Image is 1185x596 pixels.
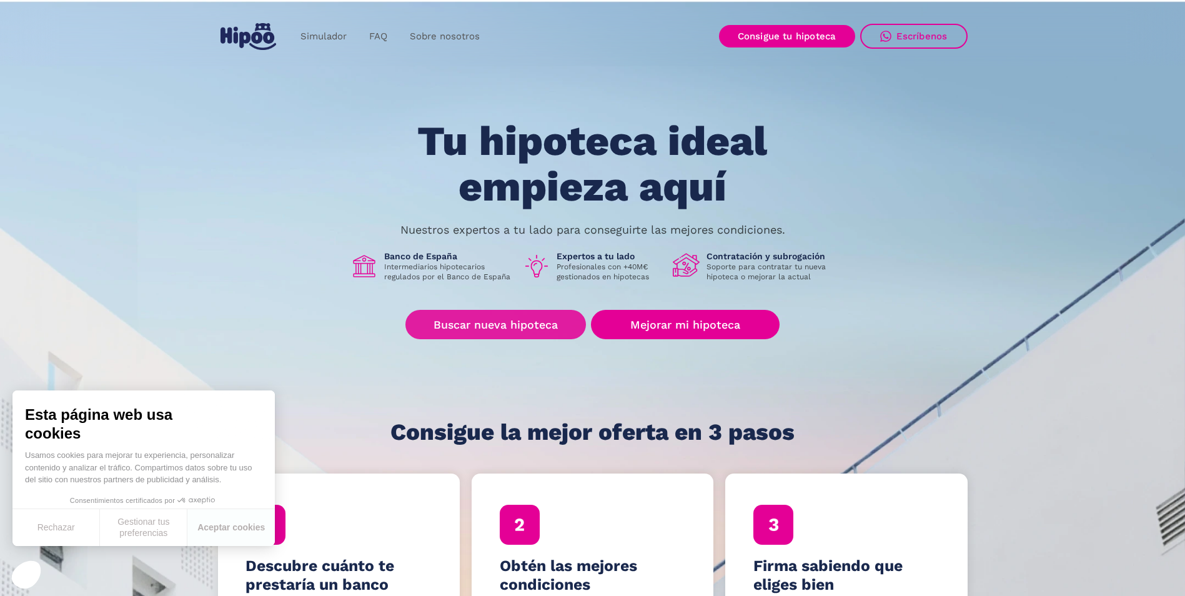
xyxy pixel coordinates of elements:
[719,25,855,47] a: Consigue tu hipoteca
[384,251,513,262] h1: Banco de España
[707,251,835,262] h1: Contratación y subrogación
[355,119,829,209] h1: Tu hipoteca ideal empieza aquí
[245,557,432,594] h4: Descubre cuánto te prestaría un banco
[289,24,358,49] a: Simulador
[400,225,785,235] p: Nuestros expertos a tu lado para conseguirte las mejores condiciones.
[860,24,968,49] a: Escríbenos
[896,31,948,42] div: Escríbenos
[753,557,940,594] h4: Firma sabiendo que eliges bien
[707,262,835,282] p: Soporte para contratar tu nueva hipoteca o mejorar la actual
[405,310,586,339] a: Buscar nueva hipoteca
[591,310,779,339] a: Mejorar mi hipoteca
[500,557,686,594] h4: Obtén las mejores condiciones
[557,251,663,262] h1: Expertos a tu lado
[390,420,795,445] h1: Consigue la mejor oferta en 3 pasos
[384,262,513,282] p: Intermediarios hipotecarios regulados por el Banco de España
[557,262,663,282] p: Profesionales con +40M€ gestionados en hipotecas
[218,18,279,55] a: home
[358,24,399,49] a: FAQ
[399,24,491,49] a: Sobre nosotros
